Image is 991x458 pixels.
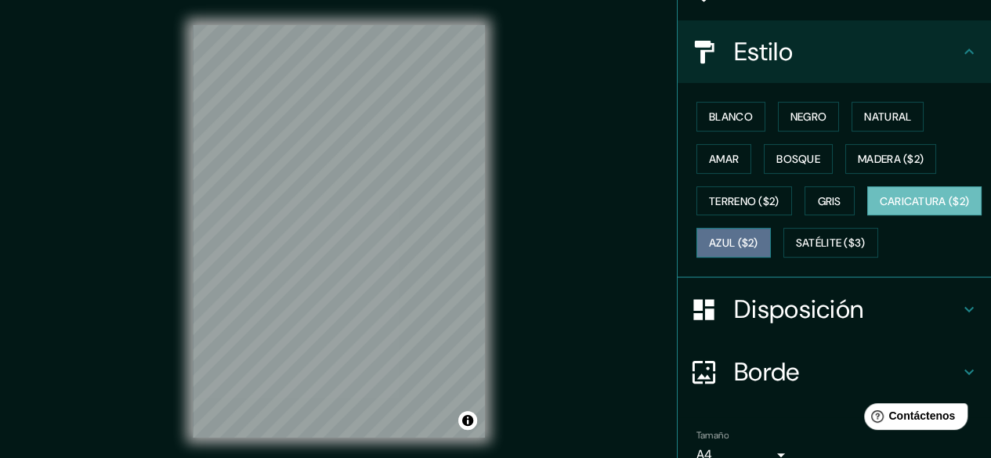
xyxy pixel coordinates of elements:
[783,228,878,258] button: Satélite ($3)
[678,278,991,341] div: Disposición
[880,194,970,208] font: Caricatura ($2)
[709,110,753,124] font: Blanco
[764,144,833,174] button: Bosque
[778,102,840,132] button: Negro
[734,35,793,68] font: Estilo
[852,397,974,441] iframe: Lanzador de widgets de ayuda
[818,194,841,208] font: Gris
[696,144,751,174] button: Amar
[696,102,765,132] button: Blanco
[709,236,758,251] font: Azul ($2)
[776,152,820,166] font: Bosque
[796,236,866,251] font: Satélite ($3)
[193,25,485,438] canvas: Mapa
[709,194,779,208] font: Terreno ($2)
[696,429,729,442] font: Tamaño
[709,152,739,166] font: Amar
[845,144,936,174] button: Madera ($2)
[864,110,911,124] font: Natural
[852,102,924,132] button: Natural
[696,186,792,216] button: Terreno ($2)
[458,411,477,430] button: Activar o desactivar atribución
[696,228,771,258] button: Azul ($2)
[805,186,855,216] button: Gris
[790,110,827,124] font: Negro
[734,293,863,326] font: Disposición
[678,341,991,403] div: Borde
[858,152,924,166] font: Madera ($2)
[867,186,982,216] button: Caricatura ($2)
[734,355,800,388] font: Borde
[678,20,991,83] div: Estilo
